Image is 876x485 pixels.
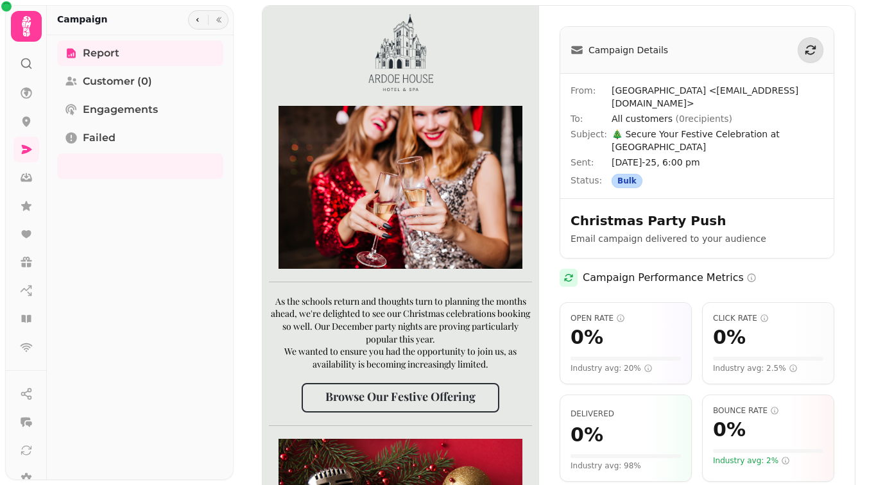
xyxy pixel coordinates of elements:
div: Visual representation of your bounce rate (0%). For bounce rate, LOWER is better. The bar is gree... [713,449,823,453]
span: Engagements [83,102,158,117]
nav: Tabs [47,35,234,480]
span: Subject: [571,128,612,153]
span: Your delivery rate is below the industry average of 98%. Consider cleaning your email list. [571,461,641,471]
span: Customer (0) [83,74,152,89]
span: Sent: [571,156,612,169]
a: Engagements [57,97,223,123]
span: All customers [612,114,732,124]
span: Industry avg: 20% [571,363,653,373]
h2: Campaign [57,13,108,26]
div: Visual representation of your delivery rate (0%). The fuller the bar, the better. [571,454,681,458]
span: Campaign Details [588,44,668,56]
span: Failed [83,130,116,146]
span: Open Rate [571,313,681,323]
span: Industry avg: 2% [713,455,790,466]
a: Customer (0) [57,69,223,94]
span: 🎄 Secure Your Festive Celebration at [GEOGRAPHIC_DATA] [612,128,823,153]
span: ( 0 recipients) [675,114,732,124]
div: Visual representation of your open rate (0%) compared to a scale of 50%. The fuller the bar, the ... [571,357,681,361]
span: To: [571,112,612,125]
span: Report [83,46,119,61]
h2: Campaign Performance Metrics [583,270,757,285]
span: 0 % [571,326,603,349]
span: 0 % [713,326,746,349]
span: 0 % [713,418,746,441]
a: Report [57,40,223,66]
div: Visual representation of your click rate (0%) compared to a scale of 20%. The fuller the bar, the... [713,357,823,361]
span: Status: [571,174,612,188]
div: Bulk [612,174,642,188]
p: Email campaign delivered to your audience [571,232,823,245]
a: Failed [57,125,223,151]
span: Industry avg: 2.5% [713,363,798,373]
span: Percentage of emails that were successfully delivered to recipients' inboxes. Higher is better. [571,409,614,418]
span: Bounce Rate [713,405,823,416]
span: [GEOGRAPHIC_DATA] <[EMAIL_ADDRESS][DOMAIN_NAME]> [612,84,823,110]
span: [DATE]-25, 6:00 pm [612,156,823,169]
span: 0 % [571,423,603,447]
h2: Christmas Party Push [571,212,817,230]
span: Click Rate [713,313,823,323]
span: From: [571,84,612,110]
